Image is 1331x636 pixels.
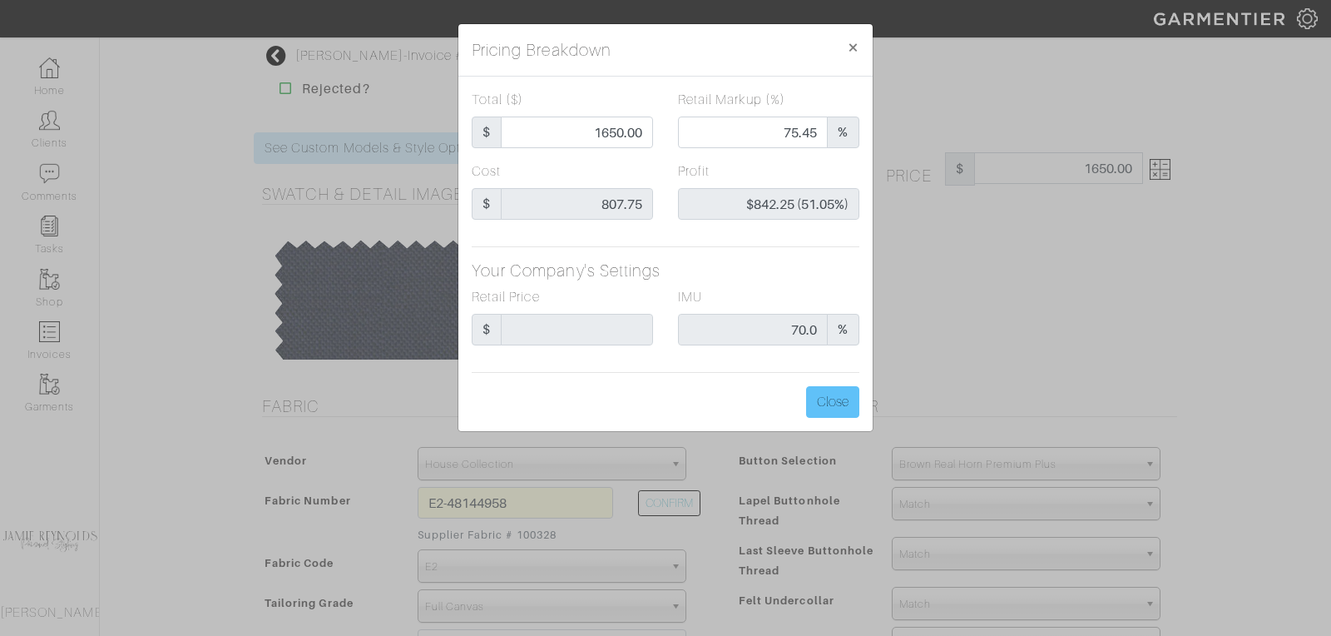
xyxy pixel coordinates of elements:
[501,117,653,148] input: Unit Price
[472,161,501,181] label: Cost
[472,287,540,307] label: Retail Price
[678,287,702,307] label: IMU
[678,90,785,110] label: Retail Markup (%)
[472,188,502,220] span: $
[472,37,611,62] h5: Pricing Breakdown
[834,24,873,71] button: Close
[472,117,502,148] span: $
[806,386,859,418] button: Close
[472,261,859,281] h5: Your Company's Settings
[827,117,859,148] span: %
[472,314,502,345] span: $
[678,161,710,181] label: Profit
[827,314,859,345] span: %
[678,117,828,148] input: Markup %
[472,90,523,110] label: Total ($)
[847,36,859,58] span: ×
